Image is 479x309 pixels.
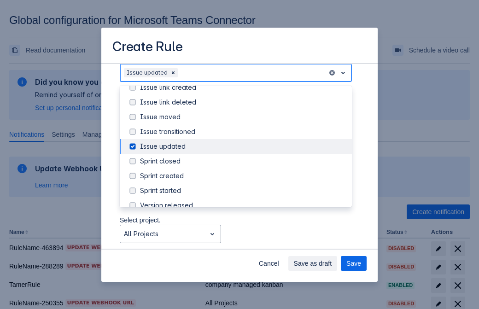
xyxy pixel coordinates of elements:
div: Scrollable content [101,63,378,250]
span: Cancel [259,256,279,271]
p: Select issue types. [120,248,221,257]
h3: Create Rule [112,39,183,57]
span: open [338,67,349,78]
button: clear [328,69,336,76]
span: open [207,228,218,239]
div: Remove Issue updated [169,68,178,77]
button: Save as draft [288,256,338,271]
p: Select project. [120,216,221,225]
span: Clear [169,69,177,76]
div: Issue updated [124,68,169,77]
div: Sprint started [140,186,346,195]
span: Save [346,256,361,271]
p: Select issue priorities. [239,248,341,257]
div: Sprint created [140,171,346,181]
div: Issue moved [140,112,346,122]
div: Issue link created [140,83,346,92]
button: Save [341,256,367,271]
button: Cancel [253,256,285,271]
span: Save as draft [294,256,332,271]
div: Issue updated [140,142,346,151]
div: Issue link deleted [140,98,346,107]
div: Issue transitioned [140,127,346,136]
div: Version released [140,201,346,210]
div: Sprint closed [140,157,346,166]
